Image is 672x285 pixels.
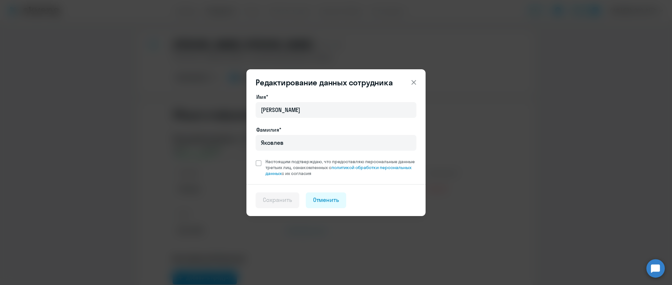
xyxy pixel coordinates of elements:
span: Настоящим подтверждаю, что предоставляю персональные данные третьих лиц, ознакомленных с с их сог... [265,159,416,176]
header: Редактирование данных сотрудника [246,77,426,88]
button: Отменить [306,192,346,208]
a: политикой обработки персональных данных [265,164,411,176]
label: Фамилия* [256,126,281,134]
div: Сохранить [263,196,292,204]
div: Отменить [313,196,339,204]
button: Сохранить [256,192,299,208]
